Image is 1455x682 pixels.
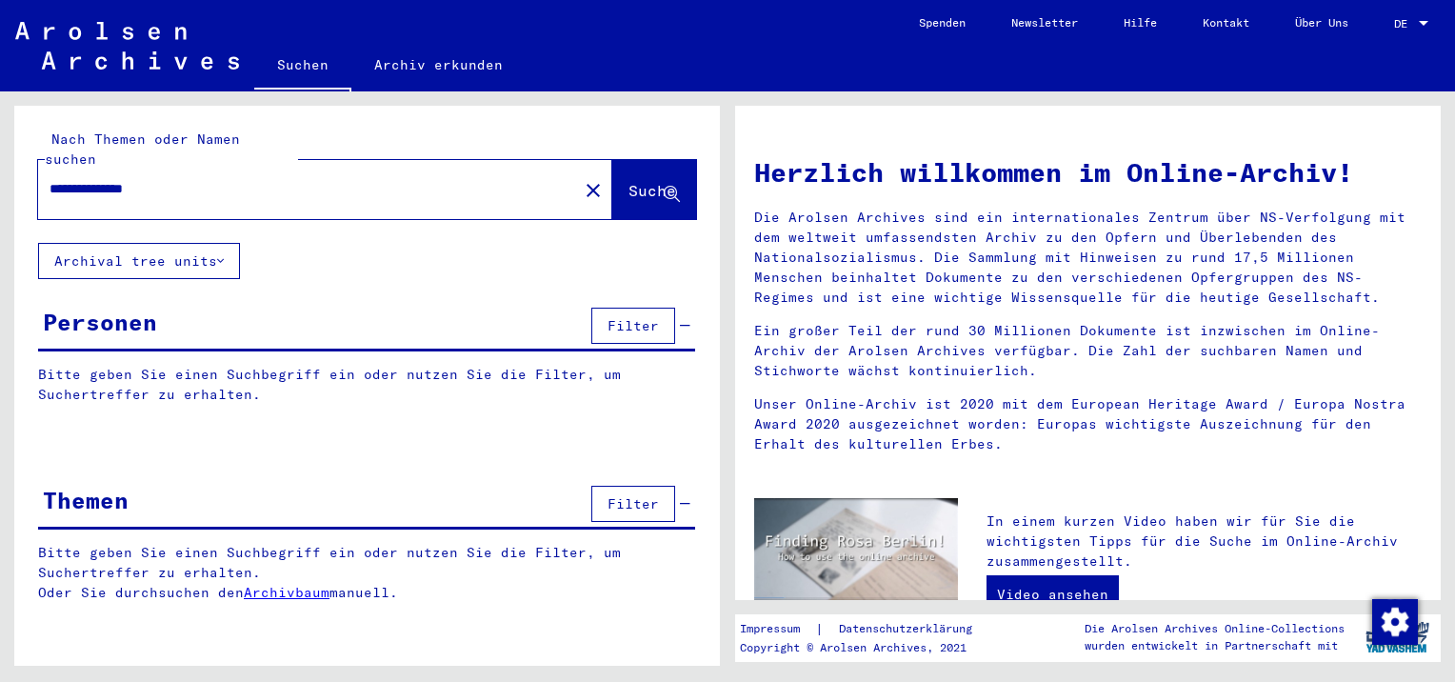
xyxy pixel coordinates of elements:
div: Change consent [1371,598,1417,644]
div: Themen [43,483,129,517]
mat-label: Nach Themen oder Namen suchen [45,130,240,168]
p: Die Arolsen Archives sind ein internationales Zentrum über NS-Verfolgung mit dem weltweit umfasse... [754,208,1422,308]
a: Archivbaum [244,584,329,601]
a: Suchen [254,42,351,91]
p: Unser Online-Archiv ist 2020 mit dem European Heritage Award / Europa Nostra Award 2020 ausgezeic... [754,394,1422,454]
p: In einem kurzen Video haben wir für Sie die wichtigsten Tipps für die Suche im Online-Archiv zusa... [987,511,1422,572]
p: Copyright © Arolsen Archives, 2021 [740,639,995,656]
img: video.jpg [754,498,958,609]
mat-icon: close [582,179,605,202]
div: Personen [43,305,157,339]
a: Datenschutzerklärung [824,619,995,639]
a: Video ansehen [987,575,1119,613]
p: Bitte geben Sie einen Suchbegriff ein oder nutzen Sie die Filter, um Suchertreffer zu erhalten. [38,365,695,405]
button: Filter [591,308,675,344]
button: Archival tree units [38,243,240,279]
p: wurden entwickelt in Partnerschaft mit [1085,637,1345,654]
span: Suche [628,181,676,200]
span: Filter [608,317,659,334]
p: Bitte geben Sie einen Suchbegriff ein oder nutzen Sie die Filter, um Suchertreffer zu erhalten. O... [38,543,696,603]
mat-select-trigger: DE [1394,16,1407,30]
a: Archiv erkunden [351,42,526,88]
p: Ein großer Teil der rund 30 Millionen Dokumente ist inzwischen im Online-Archiv der Arolsen Archi... [754,321,1422,381]
img: Change consent [1372,599,1418,645]
button: Filter [591,486,675,522]
img: Arolsen_neg.svg [15,22,239,70]
a: Impressum [740,619,815,639]
img: yv_logo.png [1362,613,1433,661]
button: Clear [574,170,612,209]
div: | [740,619,995,639]
h1: Herzlich willkommen im Online-Archiv! [754,152,1422,192]
button: Suche [612,160,696,219]
span: Filter [608,495,659,512]
p: Die Arolsen Archives Online-Collections [1085,620,1345,637]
